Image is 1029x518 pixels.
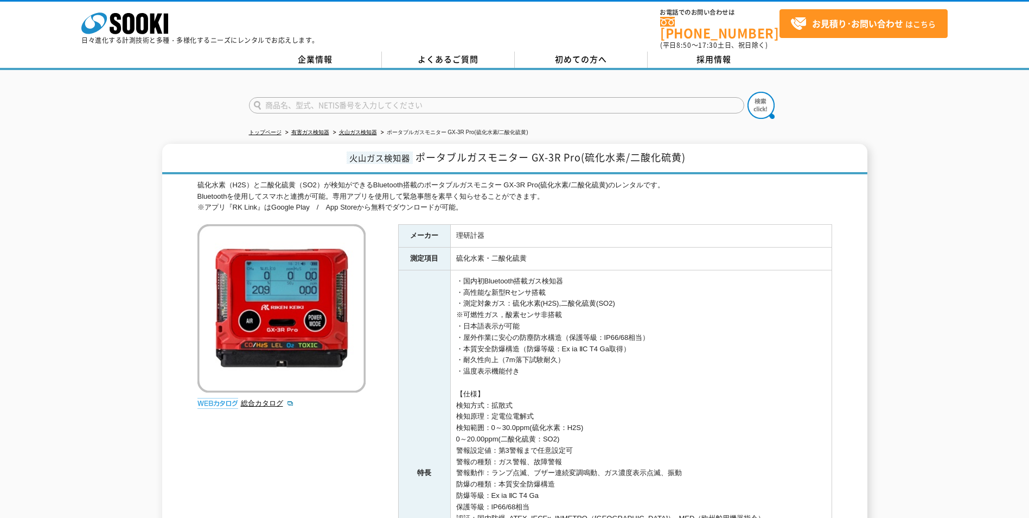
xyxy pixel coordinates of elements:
span: ポータブルガスモニター GX-3R Pro(硫化水素/二酸化硫黄) [416,150,686,165]
li: ポータブルガスモニター GX-3R Pro(硫化水素/二酸化硫黄) [379,127,528,138]
th: 測定項目 [398,248,450,270]
strong: お見積り･お問い合わせ [812,17,903,30]
img: webカタログ [197,398,238,409]
a: トップページ [249,129,282,135]
a: 企業情報 [249,52,382,68]
input: 商品名、型式、NETIS番号を入力してください [249,97,744,113]
td: 理研計器 [450,225,832,248]
div: 硫化水素（H2S）と二酸化硫黄（SO2）が検知ができるBluetooth搭載のポータブルガスモニター GX-3R Pro(硫化水素/二酸化硫黄)のレンタルです。 Bluetoothを使用してスマ... [197,180,832,213]
a: 有害ガス検知器 [291,129,329,135]
span: はこちら [790,16,936,32]
span: お電話でのお問い合わせは [660,9,779,16]
p: 日々進化する計測技術と多種・多様化するニーズにレンタルでお応えします。 [81,37,319,43]
img: btn_search.png [747,92,775,119]
a: 火山ガス検知器 [339,129,377,135]
th: メーカー [398,225,450,248]
a: 採用情報 [648,52,781,68]
span: 初めての方へ [555,53,607,65]
a: 初めての方へ [515,52,648,68]
span: (平日 ～ 土日、祝日除く) [660,40,768,50]
a: 総合カタログ [241,399,294,407]
span: 8:50 [676,40,692,50]
a: [PHONE_NUMBER] [660,17,779,39]
span: 17:30 [698,40,718,50]
td: 硫化水素・二酸化硫黄 [450,248,832,270]
img: ポータブルガスモニター GX-3R Pro(硫化水素/二酸化硫黄) [197,224,366,393]
a: お見積り･お問い合わせはこちら [779,9,948,38]
span: 火山ガス検知器 [347,151,413,164]
a: よくあるご質問 [382,52,515,68]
